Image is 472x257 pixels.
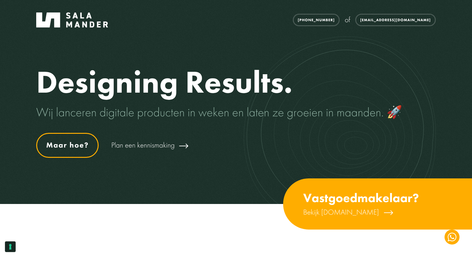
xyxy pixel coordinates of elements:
button: Uw voorkeuren voor toestemming voor trackingtechnologieën [5,241,16,252]
span: of [345,15,350,25]
p: Wij lanceren digitale producten in weken en laten ze groeien in maanden. 🚀 [36,104,436,120]
a: [EMAIL_ADDRESS][DOMAIN_NAME] [355,14,436,26]
a: Vastgoedmakelaar? Bekijk [DOMAIN_NAME] [283,178,472,230]
img: WhatsApp [448,233,456,241]
h1: Designing Results. [36,65,436,99]
img: Salamander [36,12,108,27]
span: Bekijk [DOMAIN_NAME] [303,207,379,217]
a: [PHONE_NUMBER] [293,14,340,26]
a: Plan een kennismaking [111,137,189,153]
a: Maar hoe? [36,133,99,158]
h3: Vastgoedmakelaar? [303,191,419,205]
